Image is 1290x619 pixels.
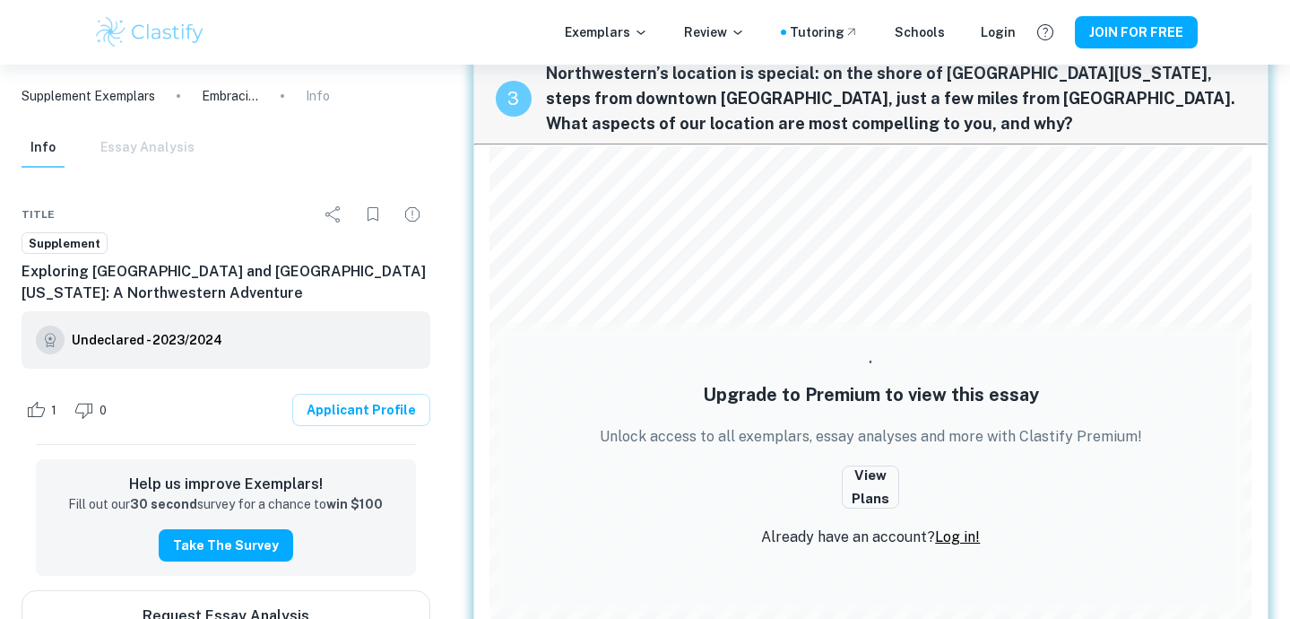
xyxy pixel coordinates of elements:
[496,81,532,117] div: recipe
[355,196,391,232] div: Bookmark
[50,474,402,495] h6: Help us improve Exemplars!
[1075,16,1198,48] button: JOIN FOR FREE
[130,497,197,511] strong: 30 second
[935,528,980,545] a: Log in!
[292,394,430,426] a: Applicant Profile
[22,206,55,222] span: Title
[22,396,66,424] div: Like
[790,22,859,42] a: Tutoring
[842,466,899,509] button: View Plans
[684,22,745,42] p: Review
[306,86,330,106] p: Info
[895,22,945,42] a: Schools
[41,402,66,420] span: 1
[22,261,430,304] h6: Exploring [GEOGRAPHIC_DATA] and [GEOGRAPHIC_DATA][US_STATE]: A Northwestern Adventure
[316,196,351,232] div: Share
[600,426,1142,448] p: Unlock access to all exemplars, essay analyses and more with Clastify Premium!
[93,14,207,50] img: Clastify logo
[72,330,222,350] h6: Undeclared - 2023/2024
[546,61,1246,136] span: Northwestern’s location is special: on the shore of [GEOGRAPHIC_DATA][US_STATE], steps from downt...
[68,495,383,515] p: Fill out our survey for a chance to
[565,22,648,42] p: Exemplars
[72,326,222,354] a: Undeclared - 2023/2024
[22,235,107,253] span: Supplement
[90,402,117,420] span: 0
[159,529,293,562] button: Take the Survey
[70,396,117,424] div: Dislike
[22,232,108,255] a: Supplement
[981,22,1016,42] a: Login
[22,86,155,106] a: Supplement Exemplars
[761,527,980,548] p: Already have an account?
[22,128,65,168] button: Info
[202,86,259,106] p: Embracing Cultural Duality: Navigating Identity and Engagement at [GEOGRAPHIC_DATA]
[326,497,383,511] strong: win $100
[703,381,1039,408] h5: Upgrade to Premium to view this essay
[394,196,430,232] div: Report issue
[1030,17,1061,48] button: Help and Feedback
